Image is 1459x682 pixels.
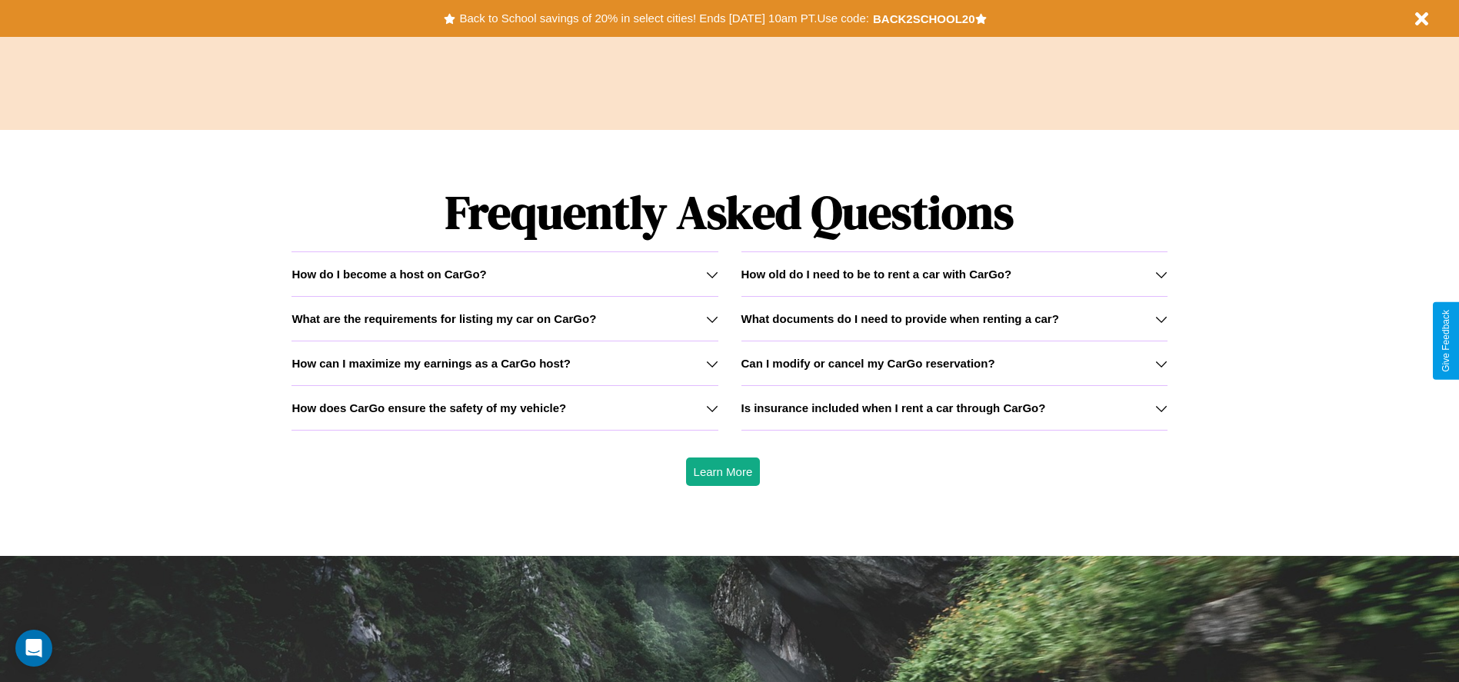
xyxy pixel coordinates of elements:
[291,173,1167,251] h1: Frequently Asked Questions
[873,12,975,25] b: BACK2SCHOOL20
[15,630,52,667] div: Open Intercom Messenger
[291,268,486,281] h3: How do I become a host on CarGo?
[291,401,566,414] h3: How does CarGo ensure the safety of my vehicle?
[291,357,571,370] h3: How can I maximize my earnings as a CarGo host?
[741,268,1012,281] h3: How old do I need to be to rent a car with CarGo?
[291,312,596,325] h3: What are the requirements for listing my car on CarGo?
[455,8,872,29] button: Back to School savings of 20% in select cities! Ends [DATE] 10am PT.Use code:
[686,457,761,486] button: Learn More
[741,357,995,370] h3: Can I modify or cancel my CarGo reservation?
[741,312,1059,325] h3: What documents do I need to provide when renting a car?
[1441,310,1451,372] div: Give Feedback
[741,401,1046,414] h3: Is insurance included when I rent a car through CarGo?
